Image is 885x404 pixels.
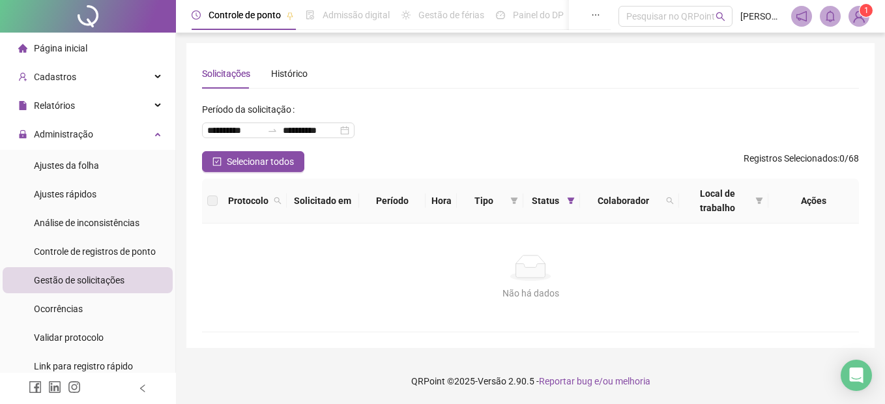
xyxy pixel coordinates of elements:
[666,197,674,205] span: search
[227,154,294,169] span: Selecionar todos
[18,72,27,81] span: user-add
[744,153,837,164] span: Registros Selecionados
[34,304,83,314] span: Ocorrências
[34,160,99,171] span: Ajustes da folha
[228,194,268,208] span: Protocolo
[18,44,27,53] span: home
[426,179,457,224] th: Hora
[849,7,869,26] img: 66729
[591,10,600,20] span: ellipsis
[462,194,505,208] span: Tipo
[29,381,42,394] span: facebook
[274,197,282,205] span: search
[585,194,661,208] span: Colaborador
[202,66,250,81] div: Solicitações
[271,66,308,81] div: Histórico
[267,125,278,136] span: to
[306,10,315,20] span: file-done
[359,179,426,224] th: Período
[539,376,650,386] span: Reportar bug e/ou melhoria
[48,381,61,394] span: linkedin
[510,197,518,205] span: filter
[34,218,139,228] span: Análise de inconsistências
[202,99,300,120] label: Período da solicitação
[740,9,783,23] span: [PERSON_NAME]
[34,332,104,343] span: Validar protocolo
[212,157,222,166] span: check-square
[796,10,807,22] span: notification
[841,360,872,391] div: Open Intercom Messenger
[684,186,750,215] span: Local de trabalho
[176,358,885,404] footer: QRPoint © 2025 - 2.90.5 -
[287,179,359,224] th: Solicitado em
[202,151,304,172] button: Selecionar todos
[68,381,81,394] span: instagram
[267,125,278,136] span: swap-right
[401,10,411,20] span: sun
[567,197,575,205] span: filter
[864,6,869,15] span: 1
[529,194,562,208] span: Status
[663,191,676,210] span: search
[34,361,133,371] span: Link para registro rápido
[564,191,577,210] span: filter
[323,10,390,20] span: Admissão digital
[774,194,854,208] div: Ações
[34,129,93,139] span: Administração
[478,376,506,386] span: Versão
[34,275,124,285] span: Gestão de solicitações
[18,130,27,139] span: lock
[34,189,96,199] span: Ajustes rápidos
[34,100,75,111] span: Relatórios
[824,10,836,22] span: bell
[34,246,156,257] span: Controle de registros de ponto
[138,384,147,393] span: left
[34,43,87,53] span: Página inicial
[271,191,284,210] span: search
[18,101,27,110] span: file
[209,10,281,20] span: Controle de ponto
[34,72,76,82] span: Cadastros
[513,10,564,20] span: Painel do DP
[496,10,505,20] span: dashboard
[860,4,873,17] sup: Atualize o seu contato no menu Meus Dados
[418,10,484,20] span: Gestão de férias
[744,151,859,172] span: : 0 / 68
[192,10,201,20] span: clock-circle
[286,12,294,20] span: pushpin
[755,197,763,205] span: filter
[508,191,521,210] span: filter
[218,286,843,300] div: Não há dados
[716,12,725,22] span: search
[753,184,766,218] span: filter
